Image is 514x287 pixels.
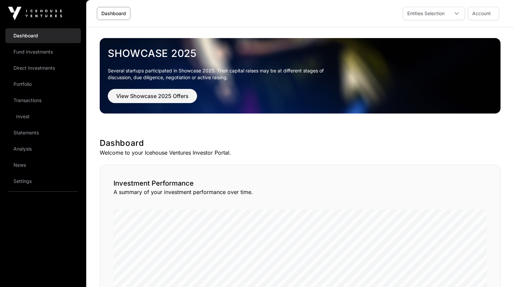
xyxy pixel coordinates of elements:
[5,28,81,43] a: Dashboard
[100,149,501,157] p: Welcome to your Icehouse Ventures Investor Portal.
[5,61,81,75] a: Direct Investments
[100,38,501,114] img: Showcase 2025
[116,92,189,100] span: View Showcase 2025 Offers
[5,77,81,92] a: Portfolio
[403,7,449,20] div: Entities Selection
[5,141,81,156] a: Analysis
[108,47,492,59] a: Showcase 2025
[5,44,81,59] a: Fund Investments
[8,7,62,20] img: Icehouse Ventures Logo
[108,89,197,103] button: View Showcase 2025 Offers
[108,67,334,81] p: Several startups participated in Showcase 2025. Their capital raises may be at different stages o...
[5,93,81,108] a: Transactions
[5,174,81,189] a: Settings
[468,7,499,20] button: Account
[5,158,81,172] a: News
[114,188,487,196] p: A summary of your investment performance over time.
[108,96,197,102] a: View Showcase 2025 Offers
[97,7,130,20] a: Dashboard
[5,109,81,124] a: Invest
[100,138,501,149] h1: Dashboard
[114,179,487,188] h2: Investment Performance
[5,125,81,140] a: Statements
